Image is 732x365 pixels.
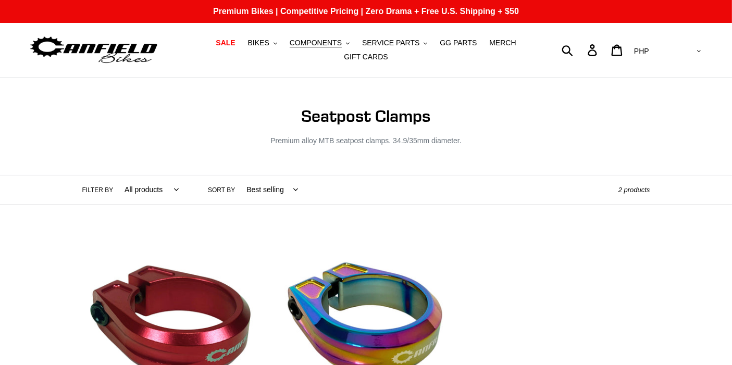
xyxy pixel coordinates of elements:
a: MERCH [484,36,521,50]
span: SERVICE PARTS [362,39,419,47]
span: MERCH [489,39,516,47]
span: GG PARTS [440,39,477,47]
button: BIKES [243,36,282,50]
a: SALE [210,36,240,50]
a: GG PARTS [435,36,482,50]
span: Seatpost Clamps [302,106,431,126]
label: Sort by [208,185,235,195]
img: Canfield Bikes [29,34,159,67]
span: COMPONENTS [290,39,342,47]
span: 2 products [618,186,650,194]
label: Filter by [82,185,114,195]
span: BIKES [248,39,269,47]
input: Search [567,39,594,61]
button: SERVICE PARTS [357,36,432,50]
span: SALE [216,39,235,47]
p: Premium alloy MTB seatpost clamps. 34.9/35mm diameter. [82,135,650,146]
button: COMPONENTS [284,36,355,50]
span: GIFT CARDS [344,53,388,61]
a: GIFT CARDS [339,50,393,64]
